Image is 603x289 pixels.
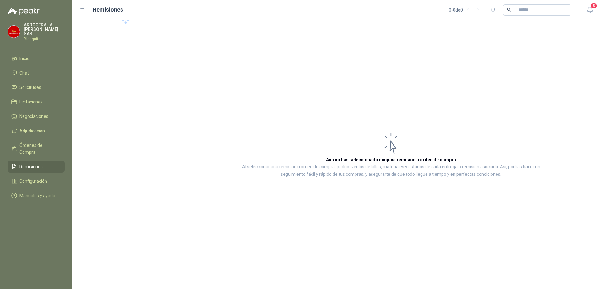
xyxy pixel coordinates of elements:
p: Blanquita [24,37,65,41]
a: Adjudicación [8,125,65,137]
a: Órdenes de Compra [8,139,65,158]
span: Remisiones [19,163,43,170]
img: Company Logo [8,26,20,38]
span: Adjudicación [19,127,45,134]
span: Manuales y ayuda [19,192,55,199]
a: Remisiones [8,161,65,173]
a: Configuración [8,175,65,187]
span: Inicio [19,55,30,62]
a: Licitaciones [8,96,65,108]
img: Logo peakr [8,8,40,15]
button: 5 [584,4,595,16]
span: Solicitudes [19,84,41,91]
span: Órdenes de Compra [19,142,59,156]
a: Solicitudes [8,81,65,93]
a: Negociaciones [8,110,65,122]
span: Configuración [19,178,47,185]
span: 5 [590,3,597,9]
span: Chat [19,69,29,76]
h1: Remisiones [93,5,123,14]
a: Manuales y ayuda [8,190,65,202]
a: Inicio [8,53,65,64]
p: Al seleccionar una remisión u orden de compra, podrás ver los detalles, materiales y estados de c... [242,163,540,178]
h3: Aún no has seleccionado ninguna remisión u orden de compra [326,156,456,163]
span: Licitaciones [19,98,43,105]
span: Negociaciones [19,113,48,120]
a: Chat [8,67,65,79]
div: 0 - 0 de 0 [449,5,483,15]
p: ARROCERA LA [PERSON_NAME] SAS [24,23,65,36]
span: search [507,8,511,12]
